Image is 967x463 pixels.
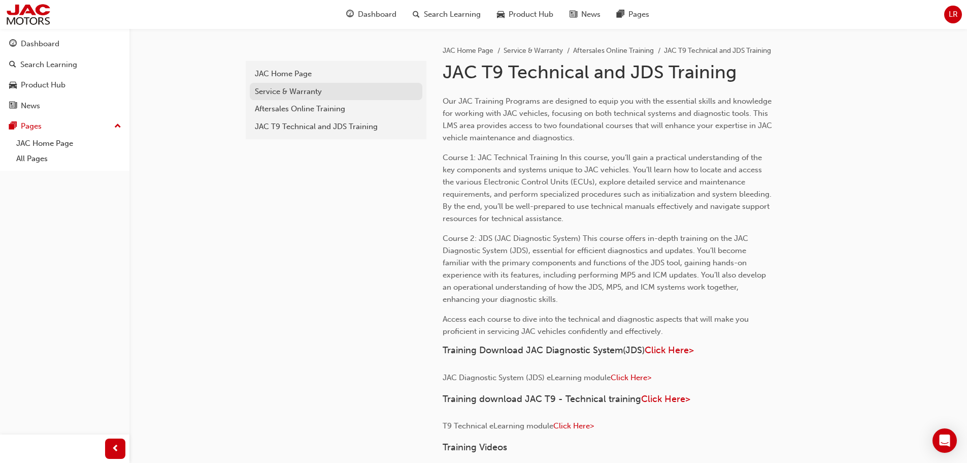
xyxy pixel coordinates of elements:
[4,117,125,136] button: Pages
[497,8,505,21] span: car-icon
[5,3,51,26] img: jac-portal
[4,55,125,74] a: Search Learning
[443,421,553,430] span: T9 Technical eLearning module
[553,421,594,430] a: Click Here>
[255,103,417,115] div: Aftersales Online Training
[9,122,17,131] span: pages-icon
[611,373,651,382] a: Click Here>
[9,40,17,49] span: guage-icon
[443,234,768,304] span: Course 2: JDS (JAC Diagnostic System) This course offers in-depth training on the JAC Diagnostic ...
[504,46,563,55] a: Service & Warranty
[405,4,489,25] a: search-iconSearch Learning
[112,443,119,455] span: prev-icon
[4,76,125,95] a: Product Hub
[21,79,65,91] div: Product Hub
[570,8,577,21] span: news-icon
[443,97,774,142] span: Our JAC Training Programs are designed to equip you with the essential skills and knowledge for w...
[443,61,776,83] h1: JAC T9 Technical and JDS Training
[4,33,125,117] button: DashboardSearch LearningProduct HubNews
[949,9,958,20] span: LR
[4,97,125,115] a: News
[944,6,962,23] button: LR
[561,4,609,25] a: news-iconNews
[443,46,493,55] a: JAC Home Page
[443,442,507,453] span: Training Videos
[509,9,553,20] span: Product Hub
[21,120,42,132] div: Pages
[443,373,611,382] span: JAC Diagnostic System (JDS) eLearning module
[20,59,77,71] div: Search Learning
[573,46,654,55] a: Aftersales Online Training
[9,81,17,90] span: car-icon
[641,393,690,405] a: Click Here>
[114,120,121,133] span: up-icon
[250,65,422,83] a: JAC Home Page
[346,8,354,21] span: guage-icon
[255,121,417,133] div: JAC T9 Technical and JDS Training
[9,102,17,111] span: news-icon
[413,8,420,21] span: search-icon
[489,4,561,25] a: car-iconProduct Hub
[338,4,405,25] a: guage-iconDashboard
[250,83,422,101] a: Service & Warranty
[645,345,694,356] a: Click Here>
[255,68,417,80] div: JAC Home Page
[12,136,125,151] a: JAC Home Page
[443,393,641,405] span: Training download JAC T9 - Technical training
[21,38,59,50] div: Dashboard
[255,86,417,98] div: Service & Warranty
[581,9,601,20] span: News
[932,428,957,453] div: Open Intercom Messenger
[617,8,624,21] span: pages-icon
[250,100,422,118] a: Aftersales Online Training
[628,9,649,20] span: Pages
[664,45,771,57] li: JAC T9 Technical and JDS Training
[609,4,657,25] a: pages-iconPages
[443,345,645,356] span: Training Download JAC Diagnostic System(JDS)
[424,9,481,20] span: Search Learning
[9,60,16,70] span: search-icon
[12,151,125,167] a: All Pages
[443,315,751,336] span: Access each course to dive into the technical and diagnostic aspects that will make you proficien...
[358,9,396,20] span: Dashboard
[443,153,774,223] span: Course 1: JAC Technical Training In this course, you’ll gain a practical understanding of the key...
[4,35,125,53] a: Dashboard
[21,100,40,112] div: News
[250,118,422,136] a: JAC T9 Technical and JDS Training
